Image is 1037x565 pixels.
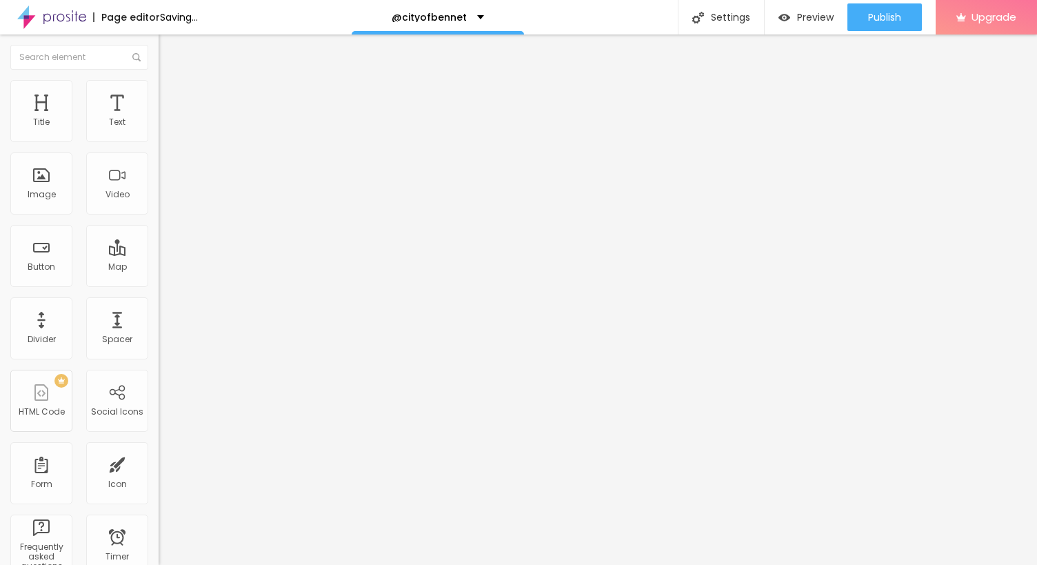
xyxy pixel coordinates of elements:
div: Timer [105,552,129,562]
div: Saving... [160,12,198,22]
div: Form [31,479,52,489]
img: Icone [692,12,704,23]
div: Text [109,117,125,127]
span: Publish [868,12,901,23]
div: Page editor [93,12,160,22]
div: Button [28,262,55,272]
input: Search element [10,45,148,70]
span: Preview [797,12,834,23]
button: Preview [765,3,847,31]
div: Divider [28,335,56,344]
div: Spacer [102,335,132,344]
div: Image [28,190,56,199]
p: @cityofbennet [392,12,467,22]
div: Video [105,190,130,199]
img: view-1.svg [778,12,790,23]
div: Title [33,117,50,127]
div: Icon [108,479,127,489]
div: Social Icons [91,407,143,417]
div: HTML Code [19,407,65,417]
span: Upgrade [971,11,1016,23]
div: Map [108,262,127,272]
button: Publish [847,3,922,31]
img: Icone [132,53,141,61]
